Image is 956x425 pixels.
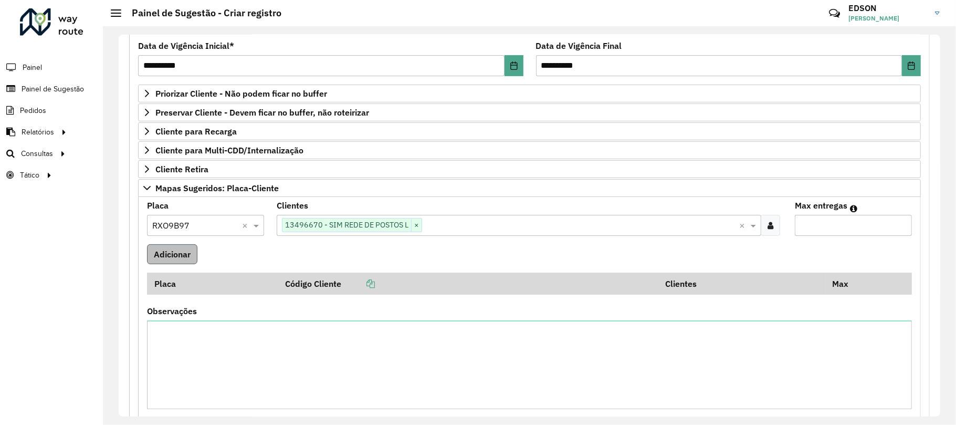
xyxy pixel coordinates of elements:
th: Código Cliente [278,273,658,295]
button: Adicionar [147,244,197,264]
span: Painel de Sugestão [22,84,84,95]
span: [PERSON_NAME] [848,14,927,23]
span: 13496670 - SIM REDE DE POSTOS L [282,219,411,231]
span: Cliente para Recarga [155,127,237,136]
h3: EDSON [848,3,927,13]
span: Priorizar Cliente - Não podem ficar no buffer [155,89,327,98]
div: Mapas Sugeridos: Placa-Cliente [138,197,921,423]
label: Max entregas [795,199,847,212]
label: Observações [147,305,197,317]
label: Placa [147,199,169,212]
a: Priorizar Cliente - Não podem ficar no buffer [138,85,921,102]
a: Contato Rápido [823,2,846,25]
a: Cliente Retira [138,160,921,178]
span: Mapas Sugeridos: Placa-Cliente [155,184,279,192]
span: Pedidos [20,105,46,116]
a: Copiar [341,278,375,289]
span: Cliente para Multi-CDD/Internalização [155,146,303,154]
span: Painel [23,62,42,73]
span: Tático [20,170,39,181]
span: Cliente Retira [155,165,208,173]
span: Relatórios [22,127,54,138]
span: × [411,219,422,232]
label: Data de Vigência Inicial [138,39,234,52]
span: Clear all [242,219,251,232]
a: Cliente para Recarga [138,122,921,140]
button: Choose Date [505,55,523,76]
span: Consultas [21,148,53,159]
th: Placa [147,273,278,295]
a: Preservar Cliente - Devem ficar no buffer, não roteirizar [138,103,921,121]
span: Clear all [739,219,748,232]
th: Clientes [658,273,825,295]
em: Máximo de clientes que serão colocados na mesma rota com os clientes informados [850,204,857,213]
a: Mapas Sugeridos: Placa-Cliente [138,179,921,197]
a: Cliente para Multi-CDD/Internalização [138,141,921,159]
label: Clientes [277,199,308,212]
th: Max [825,273,867,295]
label: Data de Vigência Final [536,39,622,52]
button: Choose Date [902,55,921,76]
h2: Painel de Sugestão - Criar registro [121,7,281,19]
span: Preservar Cliente - Devem ficar no buffer, não roteirizar [155,108,369,117]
